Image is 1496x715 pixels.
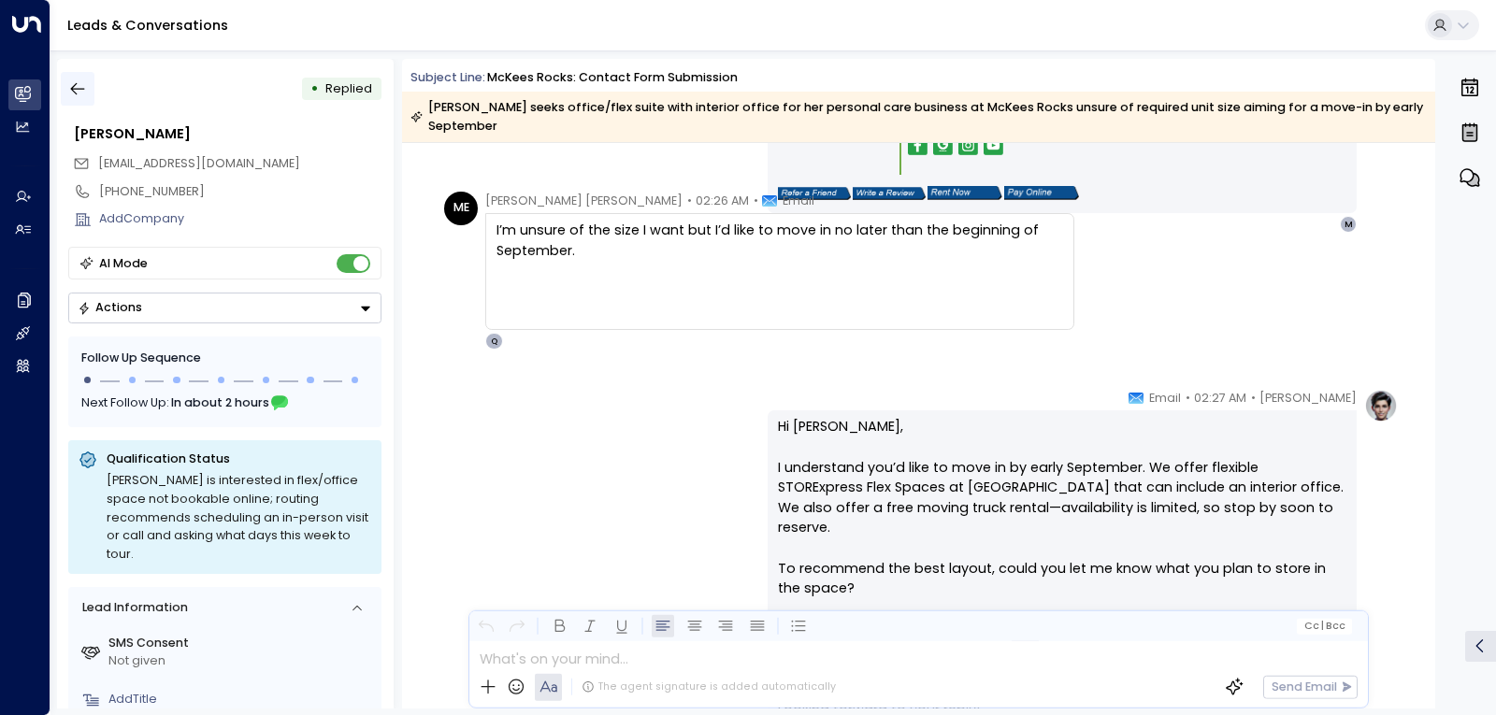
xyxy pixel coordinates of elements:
button: Cc|Bcc [1297,618,1352,634]
span: | [1321,621,1324,632]
div: ME [444,192,478,225]
span: Email [783,192,814,210]
a: Leads & Conversations [67,16,228,35]
span: Email [1149,389,1181,408]
img: storexpress_refer.png [778,187,851,200]
img: storexpress_google.png [933,136,953,155]
span: [PERSON_NAME] [PERSON_NAME] [485,192,683,210]
img: storexpress_write.png [853,187,926,200]
p: Qualification Status [107,450,371,467]
span: [EMAIL_ADDRESS][DOMAIN_NAME] [98,155,300,171]
span: 02:26 AM [696,192,749,210]
div: [PHONE_NUMBER] [99,183,381,201]
img: storexpres_fb.png [908,136,928,155]
div: AI Mode [99,254,148,273]
div: [PERSON_NAME] seeks office/flex suite with interior office for her personal care business at McKe... [410,98,1425,136]
div: [PERSON_NAME] is interested in flex/office space not bookable online; routing recommends scheduli... [107,471,371,564]
div: Button group with a nested menu [68,293,381,323]
span: Subject Line: [410,69,485,85]
span: [PERSON_NAME] [1259,389,1357,408]
span: Replied [325,80,372,96]
img: storexpress_yt.png [984,136,1003,155]
img: storexpress_pay.png [1004,186,1079,200]
button: Redo [506,615,529,638]
div: McKees Rocks: Contact Form Submission [487,69,738,87]
button: Actions [68,293,381,323]
div: The agent signature is added automatically [582,679,836,694]
span: 02:27 AM [1194,389,1246,408]
span: Cc Bcc [1303,621,1345,632]
div: • [310,74,319,104]
span: • [687,192,692,210]
div: Follow Up Sequence [82,350,368,368]
img: storexpress_insta.png [958,136,978,155]
span: • [754,192,758,210]
div: [PERSON_NAME] [74,124,381,145]
span: • [1251,389,1256,408]
button: Undo [474,615,497,638]
label: SMS Consent [108,635,375,652]
span: • [1186,389,1190,408]
div: Q [485,333,502,350]
span: In about 2 hours [172,393,270,413]
div: AddTitle [108,691,375,708]
div: Next Follow Up: [82,393,368,413]
div: Lead Information [76,599,187,617]
img: storexpress_rent.png [928,186,1002,200]
div: I’m unsure of the size I want but I’d like to move in no later than the beginning of September. [496,221,1063,322]
div: AddCompany [99,210,381,228]
div: Not given [108,652,375,670]
div: Actions [78,300,142,315]
span: reachmarieelizabeth@outlook.com [98,155,300,173]
img: profile-logo.png [1364,389,1398,422]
